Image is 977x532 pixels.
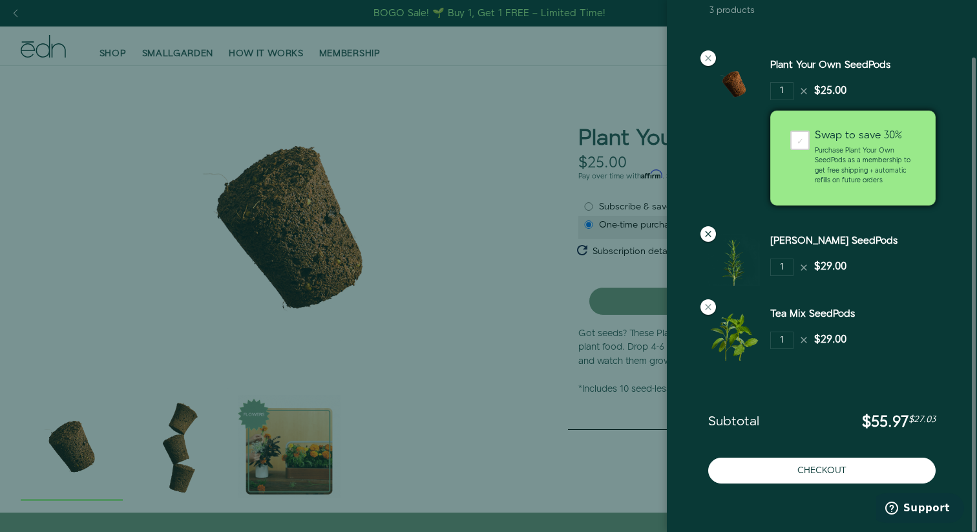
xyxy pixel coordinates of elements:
span: products [717,4,755,17]
div: $25.00 [814,84,846,99]
span: $27.03 [909,413,936,426]
span: $55.97 [862,411,909,433]
iframe: Opens a widget where you can find more information [876,493,964,526]
div: $29.00 [814,260,846,275]
img: Rosemary SeedPods [708,234,760,286]
p: Purchase Plant Your Own SeedPods as a membership to get free shipping + automatic refills on futu... [815,146,916,186]
a: Tea Mix SeedPods [770,307,855,321]
div: $29.00 [814,333,846,348]
a: [PERSON_NAME] SeedPods [770,234,898,248]
div: Swap to save 30% [815,131,916,141]
span: 3 [709,4,714,17]
a: Plant Your Own SeedPods [770,58,890,72]
img: Tea Mix SeedPods [708,307,760,361]
span: Subtotal [708,414,759,430]
img: Plant Your Own SeedPods [708,58,760,110]
div: ✓ [790,131,810,150]
button: Checkout [708,458,936,484]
